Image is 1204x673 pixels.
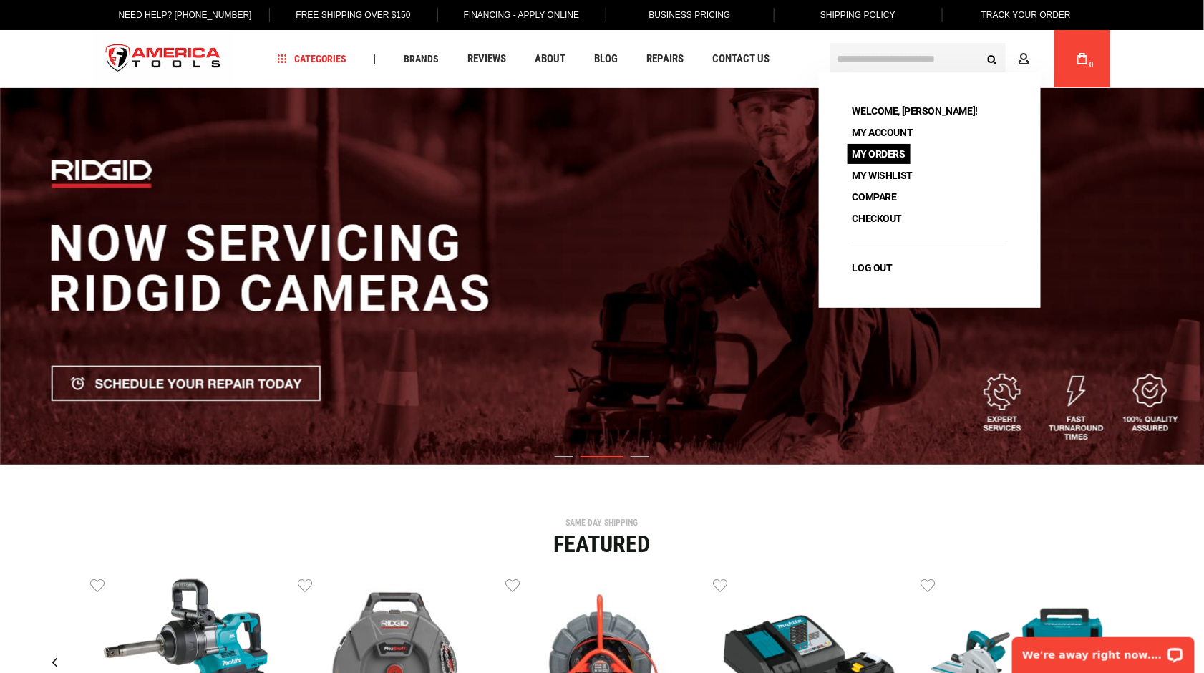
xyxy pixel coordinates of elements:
[535,54,565,64] span: About
[594,54,618,64] span: Blog
[1003,628,1204,673] iframe: LiveChat chat widget
[467,54,506,64] span: Reviews
[848,122,918,142] a: My Account
[848,165,918,185] a: My Wishlist
[848,208,908,228] a: Checkout
[640,49,690,69] a: Repairs
[461,49,513,69] a: Reviews
[90,518,1114,527] div: SAME DAY SHIPPING
[528,49,572,69] a: About
[820,10,895,20] span: Shipping Policy
[397,49,445,69] a: Brands
[94,32,233,86] a: store logo
[712,54,770,64] span: Contact Us
[278,54,346,64] span: Categories
[979,45,1006,72] button: Search
[588,49,624,69] a: Blog
[706,49,776,69] a: Contact Us
[1089,61,1094,69] span: 0
[1069,30,1096,87] a: 0
[646,54,684,64] span: Repairs
[94,32,233,86] img: America Tools
[404,54,439,64] span: Brands
[271,49,353,69] a: Categories
[848,101,983,121] span: Welcome, [PERSON_NAME]!
[848,258,898,278] a: Log Out
[90,533,1114,556] div: Featured
[848,144,911,164] a: My Orders
[848,187,902,207] a: Compare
